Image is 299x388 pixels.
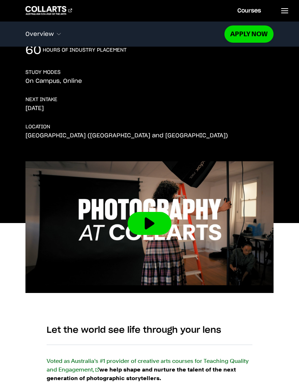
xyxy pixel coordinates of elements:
span: Overview [25,31,54,37]
div: Go to homepage [25,6,72,15]
h3: NEXT INTAKE [25,96,57,103]
h3: STUDY MODES [25,69,61,76]
a: Apply Now [224,25,274,42]
h2: Let the world see life through your lens [47,325,221,336]
h3: LOCATION [25,123,50,131]
a: Voted as Australia's #1 provider of creative arts courses for Teaching Quality and Engagement, [47,358,249,373]
p: [DATE] [25,105,44,112]
strong: we help shape and nurture the talent of the next generation of photographic storytellers. [47,358,249,382]
p: [GEOGRAPHIC_DATA] ([GEOGRAPHIC_DATA] and [GEOGRAPHIC_DATA]) [25,132,228,139]
p: 60 [25,43,41,57]
img: Video thumbnail [25,153,274,293]
h3: hours of industry placement [43,47,127,54]
button: Overview [25,27,224,42]
p: On Campus, Online [25,77,82,85]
